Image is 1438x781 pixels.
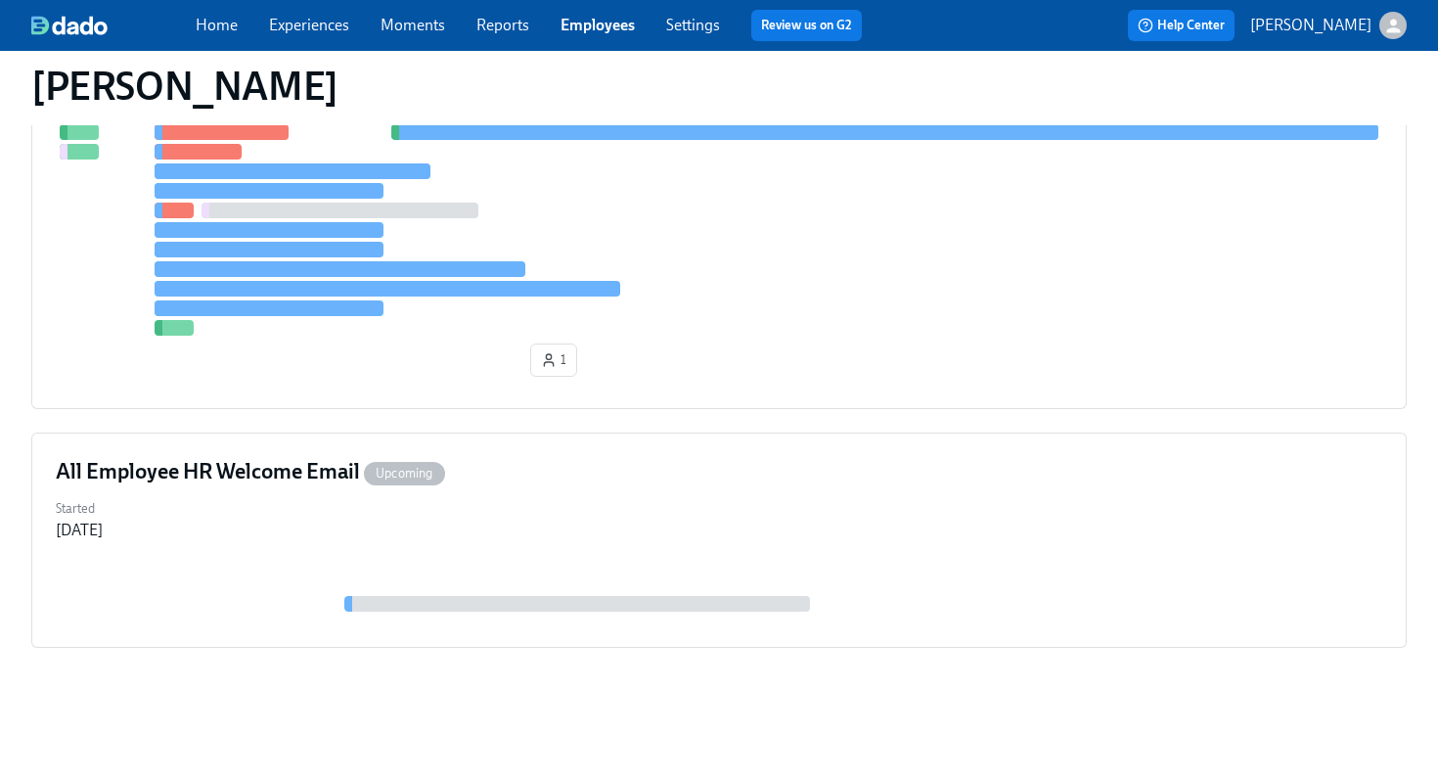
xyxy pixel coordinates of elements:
[1138,16,1225,35] span: Help Center
[476,16,529,34] a: Reports
[530,344,577,377] button: 1
[1250,12,1407,39] button: [PERSON_NAME]
[761,16,852,35] a: Review us on G2
[31,63,338,110] h1: [PERSON_NAME]
[196,16,238,34] a: Home
[1128,10,1235,41] button: Help Center
[269,16,349,34] a: Experiences
[364,466,445,481] span: Upcoming
[1250,15,1371,36] p: [PERSON_NAME]
[31,16,196,35] a: dado
[666,16,720,34] a: Settings
[381,16,445,34] a: Moments
[56,457,445,486] h4: All Employee HR Welcome Email
[56,520,103,541] div: [DATE]
[751,10,862,41] button: Review us on G2
[56,498,103,520] label: Started
[561,16,635,34] a: Employees
[541,350,566,370] span: 1
[31,16,108,35] img: dado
